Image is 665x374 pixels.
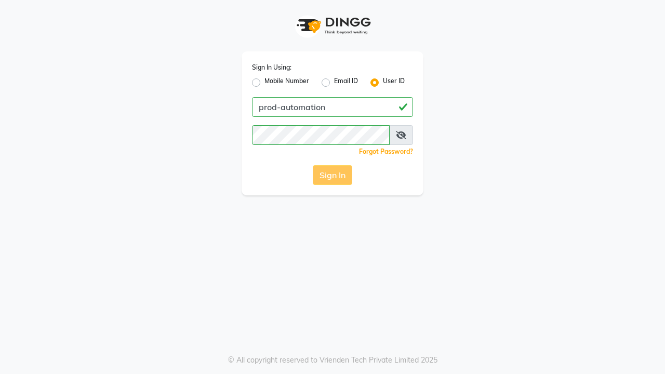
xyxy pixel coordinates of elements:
[291,10,374,41] img: logo1.svg
[359,148,413,155] a: Forgot Password?
[252,125,390,145] input: Username
[252,63,291,72] label: Sign In Using:
[383,76,405,89] label: User ID
[264,76,309,89] label: Mobile Number
[252,97,413,117] input: Username
[334,76,358,89] label: Email ID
